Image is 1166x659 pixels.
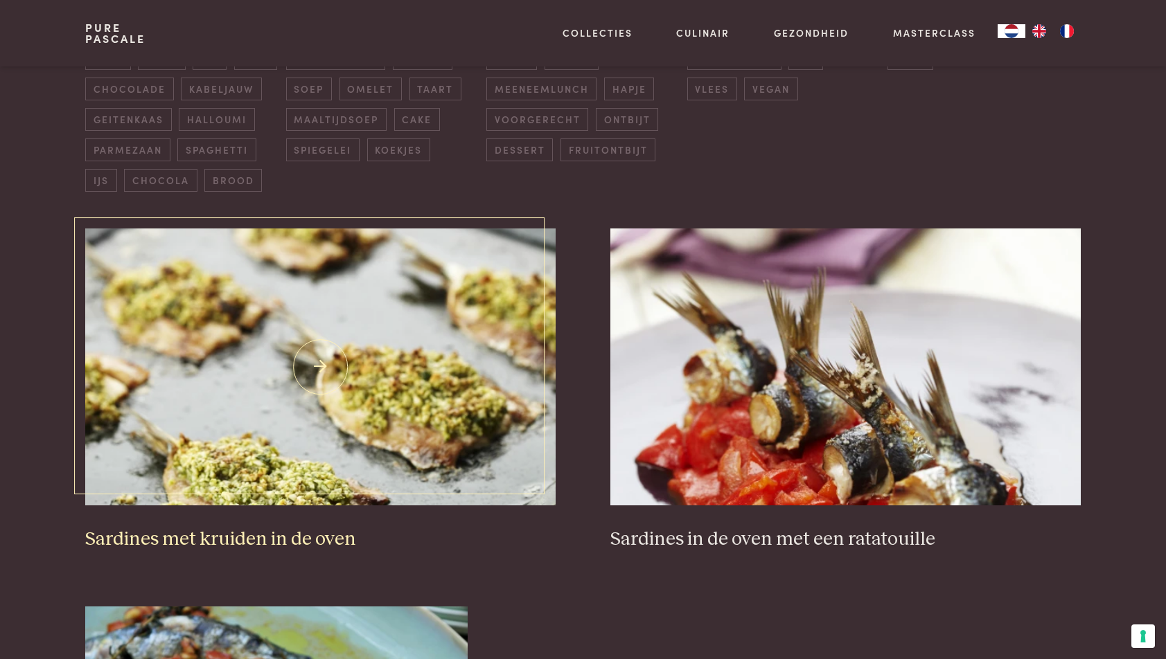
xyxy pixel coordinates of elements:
[179,108,254,131] span: halloumi
[610,228,1080,551] a: Sardines in de oven met een ratatouille Sardines in de oven met een ratatouille
[286,138,360,161] span: spiegelei
[998,24,1025,38] div: Language
[744,78,797,100] span: vegan
[85,22,145,44] a: PurePascale
[85,228,555,551] a: Sardines met kruiden in de oven Sardines met kruiden in de oven
[394,108,440,131] span: cake
[339,78,402,100] span: omelet
[1053,24,1081,38] a: FR
[85,527,555,552] h3: Sardines met kruiden in de oven
[85,138,170,161] span: parmezaan
[486,138,553,161] span: dessert
[560,138,655,161] span: fruitontbijt
[367,138,430,161] span: koekjes
[893,26,975,40] a: Masterclass
[409,78,461,100] span: taart
[85,169,116,192] span: ijs
[687,78,737,100] span: vlees
[85,228,555,505] img: Sardines met kruiden in de oven
[596,108,658,131] span: ontbijt
[204,169,262,192] span: brood
[676,26,730,40] a: Culinair
[486,78,597,100] span: meeneemlunch
[610,527,1080,552] h3: Sardines in de oven met een ratatouille
[1025,24,1081,38] ul: Language list
[998,24,1025,38] a: NL
[286,108,387,131] span: maaltijdsoep
[774,26,849,40] a: Gezondheid
[181,78,261,100] span: kabeljauw
[85,108,171,131] span: geitenkaas
[85,78,173,100] span: chocolade
[563,26,633,40] a: Collecties
[286,78,332,100] span: soep
[1025,24,1053,38] a: EN
[610,228,1080,505] img: Sardines in de oven met een ratatouille
[998,24,1081,38] aside: Language selected: Nederlands
[177,138,256,161] span: spaghetti
[1131,624,1155,648] button: Uw voorkeuren voor toestemming voor trackingtechnologieën
[124,169,197,192] span: chocola
[486,108,588,131] span: voorgerecht
[604,78,654,100] span: hapje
